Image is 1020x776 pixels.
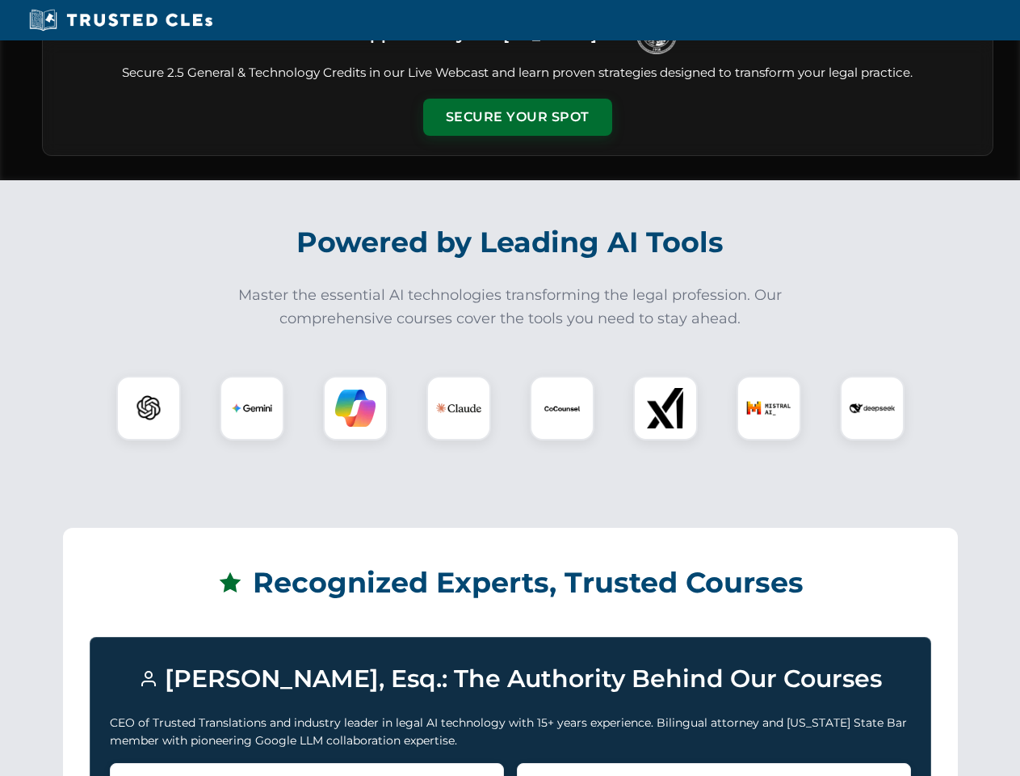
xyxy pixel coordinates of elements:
[232,388,272,428] img: Gemini Logo
[323,376,388,441] div: Copilot
[737,376,801,441] div: Mistral AI
[228,284,793,331] p: Master the essential AI technologies transforming the legal profession. Our comprehensive courses...
[220,376,284,441] div: Gemini
[633,376,698,441] div: xAI
[110,657,911,701] h3: [PERSON_NAME], Esq.: The Authority Behind Our Courses
[645,388,686,428] img: xAI Logo
[850,386,895,431] img: DeepSeek Logo
[423,99,612,136] button: Secure Your Spot
[125,385,172,432] img: ChatGPT Logo
[63,214,958,271] h2: Powered by Leading AI Tools
[62,64,973,82] p: Secure 2.5 General & Technology Credits in our Live Webcast and learn proven strategies designed ...
[840,376,905,441] div: DeepSeek
[426,376,491,441] div: Claude
[542,388,582,428] img: CoCounsel Logo
[436,386,481,431] img: Claude Logo
[90,555,931,611] h2: Recognized Experts, Trusted Courses
[335,388,376,428] img: Copilot Logo
[116,376,181,441] div: ChatGPT
[530,376,594,441] div: CoCounsel
[746,386,791,431] img: Mistral AI Logo
[110,714,911,750] p: CEO of Trusted Translations and industry leader in legal AI technology with 15+ years experience....
[24,8,217,32] img: Trusted CLEs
